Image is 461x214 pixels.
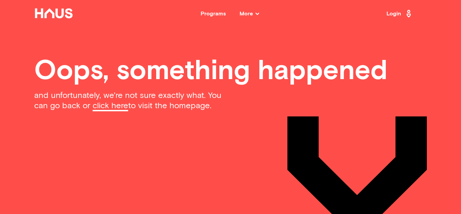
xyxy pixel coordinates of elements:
[93,102,128,111] a: click here
[387,8,413,19] a: Login
[34,55,427,88] h1: Oops, something happened
[240,11,259,16] span: More
[201,11,226,16] a: Programs
[128,102,212,110] span: to visit the homepage.
[34,91,221,110] span: and unfortunately, we're not sure exactly what. You can go back or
